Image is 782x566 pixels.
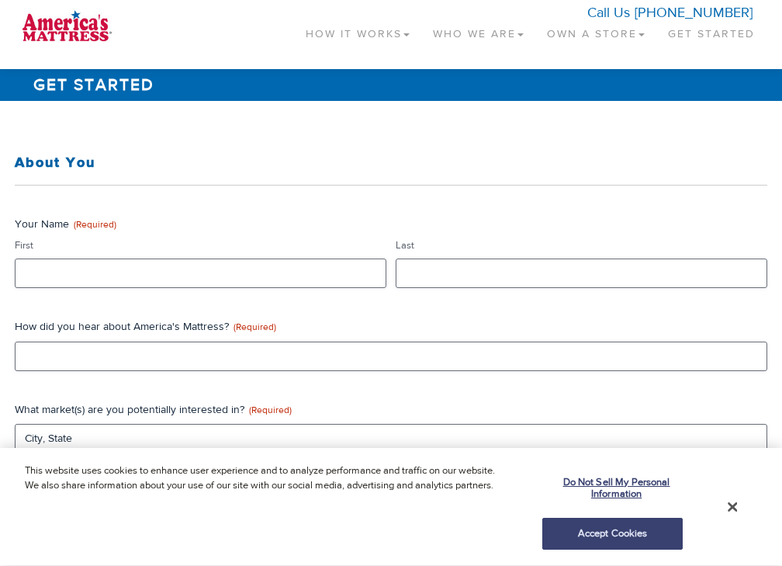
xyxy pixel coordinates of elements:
[15,217,116,232] legend: Your Name
[535,8,656,54] a: Own a Store
[396,238,767,253] label: Last
[15,424,767,453] input: City, State
[15,238,386,253] label: First
[728,500,737,514] button: Close
[25,464,511,494] p: This website uses cookies to enhance user experience and to analyze performance and traffic on ou...
[542,518,683,550] button: Accept Cookies
[15,402,767,418] label: What market(s) are you potentially interested in?
[74,218,116,231] span: (Required)
[635,4,753,22] a: [PHONE_NUMBER]
[26,69,756,101] h1: Get Started
[15,319,767,335] label: How did you hear about America's Mattress?
[421,8,535,54] a: Who We Are
[234,321,276,333] span: (Required)
[542,467,683,510] button: Do Not Sell My Personal Information
[249,404,292,416] span: (Required)
[16,8,119,47] img: logo
[294,8,421,54] a: How It Works
[15,155,767,171] h3: About You
[656,8,766,54] a: Get Started
[587,4,630,22] span: Call Us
